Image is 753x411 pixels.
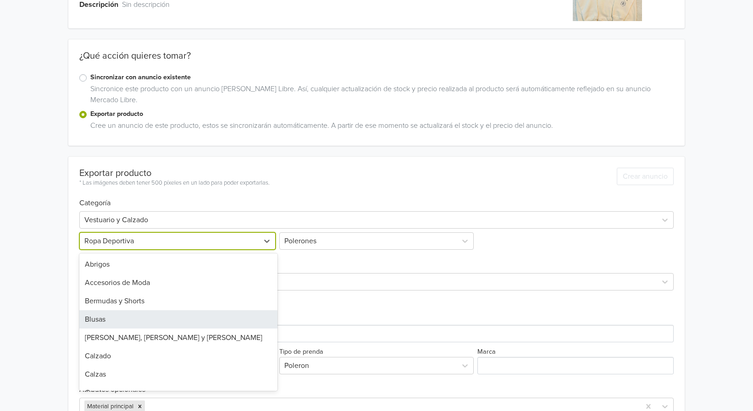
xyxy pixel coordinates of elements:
button: Crear anuncio [617,168,674,185]
div: Accesorios de Moda [79,274,277,292]
div: Calzas [79,365,277,384]
h6: Tipo de listado [79,250,673,269]
div: ¿Qué acción quieres tomar? [68,50,684,72]
label: Exportar producto [90,109,673,119]
label: Tipo de prenda [279,347,323,357]
div: Calzado [79,347,277,365]
h6: Atributos requeridos [79,301,673,310]
h6: Atributos opcionales [79,385,673,394]
div: Blusas [79,310,277,329]
div: Sincronice este producto con un anuncio [PERSON_NAME] Libre. Así, cualquier actualización de stoc... [87,83,673,109]
div: Cree un anuncio de este producto, estos se sincronizarán automáticamente. A partir de ese momento... [87,120,673,135]
label: Marca [477,347,496,357]
div: Camisas [79,384,277,402]
div: * Las imágenes deben tener 500 píxeles en un lado para poder exportarlas. [79,179,270,188]
div: [PERSON_NAME], [PERSON_NAME] y [PERSON_NAME] [79,329,277,347]
div: Exportar producto [79,168,270,179]
div: Bermudas y Shorts [79,292,277,310]
label: Sincronizar con anuncio existente [90,72,673,82]
h6: Categoría [79,188,673,208]
div: Abrigos [79,255,277,274]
